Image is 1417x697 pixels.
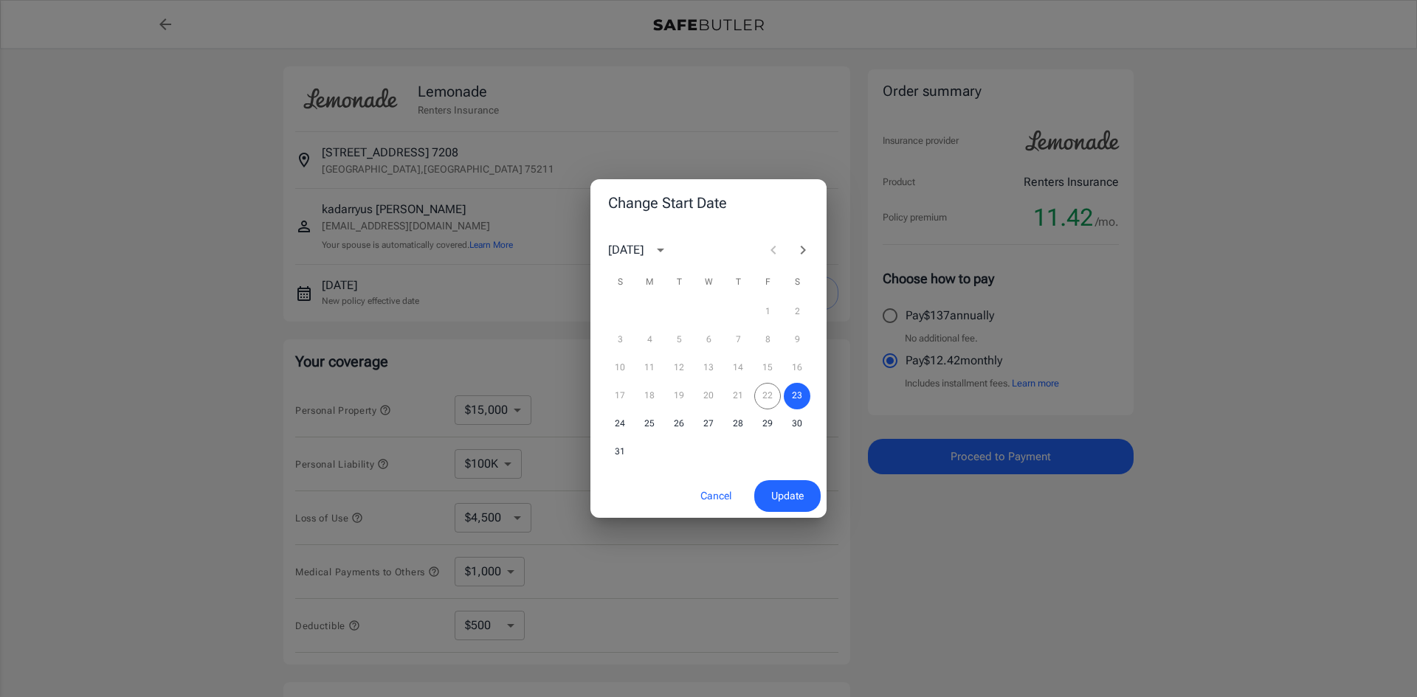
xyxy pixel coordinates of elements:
[725,268,751,297] span: Thursday
[636,268,663,297] span: Monday
[695,268,722,297] span: Wednesday
[636,411,663,437] button: 25
[590,179,827,226] h2: Change Start Date
[608,241,644,259] div: [DATE]
[666,268,692,297] span: Tuesday
[725,411,751,437] button: 28
[788,235,818,265] button: Next month
[607,411,633,437] button: 24
[683,480,748,512] button: Cancel
[771,487,804,505] span: Update
[784,411,810,437] button: 30
[607,439,633,465] button: 31
[666,411,692,437] button: 26
[784,383,810,409] button: 23
[648,237,673,263] button: calendar view is open, switch to year view
[754,268,781,297] span: Friday
[784,268,810,297] span: Saturday
[754,480,821,512] button: Update
[607,268,633,297] span: Sunday
[695,411,722,437] button: 27
[754,411,781,437] button: 29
